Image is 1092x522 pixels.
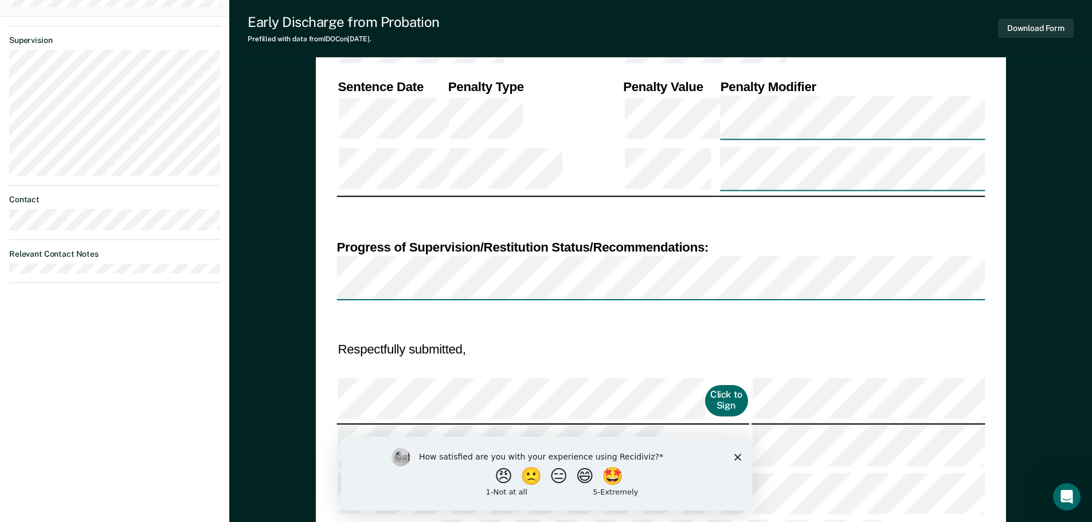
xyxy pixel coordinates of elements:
dt: Supervision [9,36,220,45]
iframe: Survey by Kim from Recidiviz [341,437,752,511]
td: Respectfully submitted, [336,339,749,358]
th: Penalty Type [447,78,621,95]
iframe: Intercom live chat [1053,483,1081,511]
button: Download Form [998,19,1074,38]
div: Prefilled with data from IDOC on [DATE] . [248,35,440,43]
div: Progress of Supervision/Restitution Status/Recommendations: [336,240,985,256]
dt: Relevant Contact Notes [9,249,220,259]
th: Penalty Modifier [719,78,985,95]
button: Click to Sign [705,385,747,417]
div: Early Discharge from Probation [248,14,440,30]
th: Penalty Value [622,78,719,95]
th: Sentence Date [336,78,447,95]
dt: Contact [9,195,220,205]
